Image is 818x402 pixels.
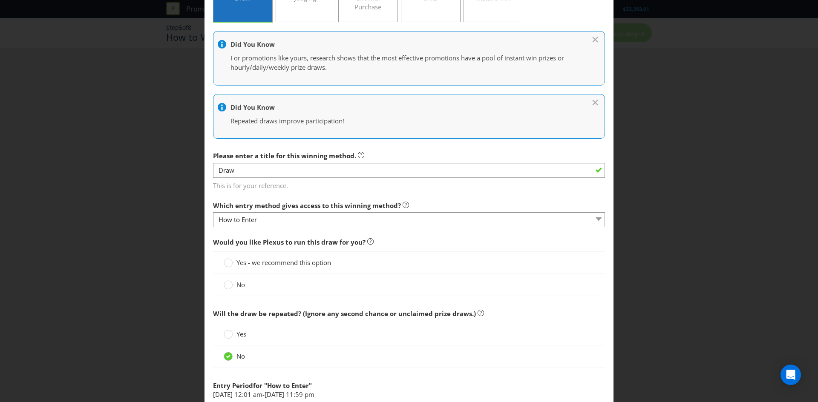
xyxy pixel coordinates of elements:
[253,381,267,390] span: for "
[236,280,245,289] span: No
[213,381,253,390] span: Entry Period
[781,365,801,385] div: Open Intercom Messenger
[230,117,579,125] p: Repeated draws improve participation!
[213,390,233,399] span: [DATE]
[213,178,605,191] span: This is for your reference.
[213,201,401,210] span: Which entry method gives access to this winning method?
[236,258,331,267] span: Yes - we recommend this option
[213,151,356,160] span: Please enter a title for this winning method.
[236,352,245,360] span: No
[234,390,262,399] span: 12:01 am
[267,381,309,390] span: How to Enter
[309,381,312,390] span: "
[213,309,476,318] span: Will the draw be repeated? (Ignore any second chance or unclaimed prize draws.)
[230,54,579,72] p: For promotions like yours, research shows that the most effective promotions have a pool of insta...
[262,390,265,399] span: -
[236,330,246,338] span: Yes
[286,390,314,399] span: 11:59 pm
[265,390,284,399] span: [DATE]
[213,238,366,246] span: Would you like Plexus to run this draw for you?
